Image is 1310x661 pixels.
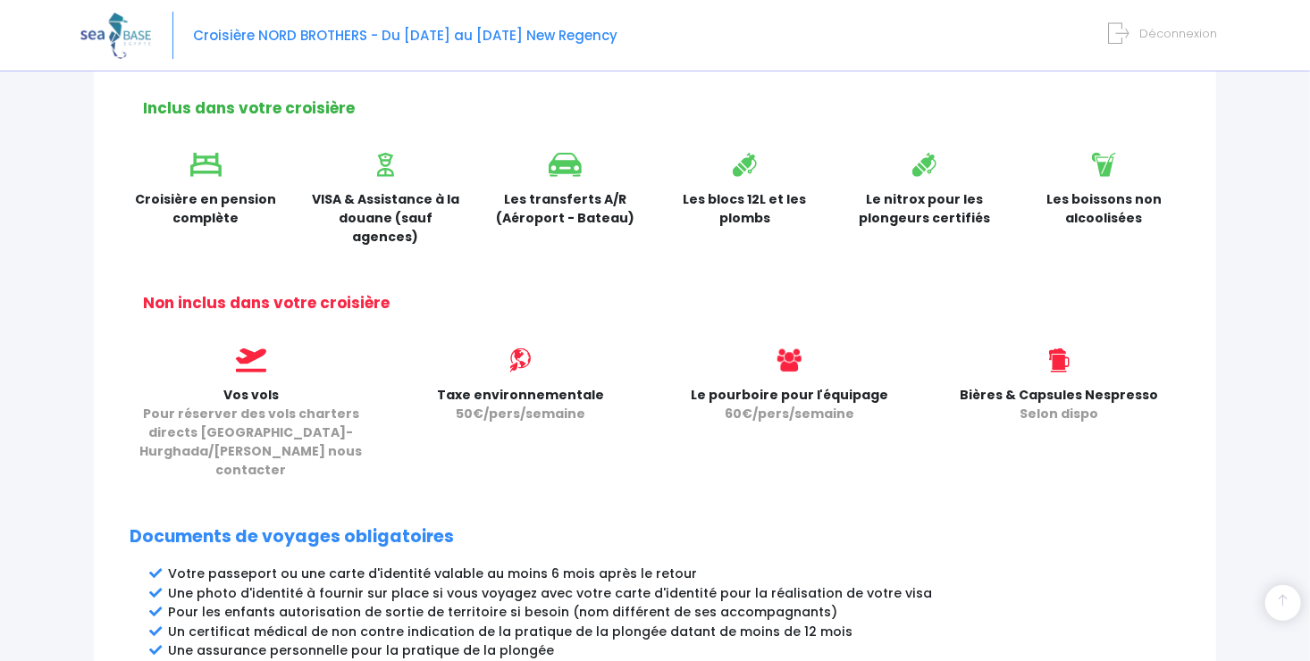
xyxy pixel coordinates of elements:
img: icon_boisson.svg [1092,153,1116,177]
span: Déconnexion [1139,25,1217,42]
img: icon_lit.svg [190,153,221,177]
p: Les transferts A/R (Aéroport - Bateau) [489,190,642,228]
li: Un certificat médical de non contre indication de la pratique de la plongée datant de moins de 12... [168,623,1180,641]
p: Les boissons non alcoolisées [1028,190,1180,228]
span: 60€/pers/semaine [725,405,854,423]
p: Le nitrox pour les plongeurs certifiés [848,190,1001,228]
img: icon_voiture.svg [549,153,582,177]
img: icon_users@2x.png [777,348,802,372]
span: Selon dispo [1020,405,1098,423]
p: Taxe environnementale [399,386,642,423]
p: VISA & Assistance à la douane (sauf agences) [309,190,462,247]
li: Votre passeport ou une carte d'identité valable au moins 6 mois après le retour [168,565,1180,583]
p: Le pourboire pour l'équipage [668,386,911,423]
p: Bières & Capsules Nespresso [938,386,1181,423]
img: icon_bouteille.svg [733,153,757,177]
img: icon_visa.svg [377,153,395,177]
img: icon_environment.svg [508,348,533,372]
img: icon_bouteille.svg [912,153,936,177]
p: Croisière en pension complète [130,190,282,228]
span: Croisière NORD BROTHERS - Du [DATE] au [DATE] New Regency [193,26,617,45]
h2: Documents de voyages obligatoires [130,527,1180,548]
li: Une photo d'identité à fournir sur place si vous voyagez avec votre carte d'identité pour la réal... [168,584,1180,603]
li: Une assurance personnelle pour la pratique de la plongée [168,641,1180,660]
h2: Non inclus dans votre croisière [143,294,1180,312]
li: Pour les enfants autorisation de sortie de territoire si besoin (nom différent de ses accompagnants) [168,603,1180,622]
h2: Inclus dans votre croisière [143,99,1180,117]
p: Vos vols [130,386,373,480]
p: Les blocs 12L et les plombs [668,190,821,228]
img: icon_vols.svg [236,348,266,372]
span: 50€/pers/semaine [456,405,585,423]
img: icon_biere.svg [1049,348,1070,372]
span: Pour réserver des vols charters directs [GEOGRAPHIC_DATA]-Hurghada/[PERSON_NAME] nous contacter [139,405,362,479]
